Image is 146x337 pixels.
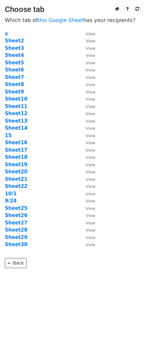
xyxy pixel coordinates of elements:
[79,147,95,153] a: View
[5,125,27,131] a: Sheet14
[86,46,95,51] small: View
[5,67,24,73] a: Sheet6
[79,52,95,58] a: View
[79,67,95,73] a: View
[79,89,95,95] a: View
[86,31,95,36] small: View
[86,60,95,65] small: View
[79,103,95,109] a: View
[86,199,95,203] small: View
[5,52,24,58] a: Sheet4
[86,133,95,138] small: View
[86,82,95,87] small: View
[5,147,27,153] a: Sheet17
[5,31,8,37] a: x
[79,45,95,51] a: View
[5,5,141,14] h3: Choose tab
[86,206,95,211] small: View
[86,155,95,160] small: View
[5,169,27,175] a: Sheet20
[86,177,95,182] small: View
[79,38,95,44] a: View
[86,104,95,109] small: View
[86,235,95,240] small: View
[79,205,95,211] a: View
[86,53,95,58] small: View
[86,221,95,225] small: View
[86,38,95,43] small: View
[5,191,17,197] a: 10/1
[5,183,27,189] a: Sheet22
[5,60,24,66] a: Sheet5
[86,242,95,247] small: View
[86,213,95,218] small: View
[86,90,95,94] small: View
[5,74,24,80] a: Sheet7
[86,191,95,196] small: View
[5,154,27,160] a: Sheet18
[5,89,24,95] strong: Sheet9
[5,212,27,218] a: Sheet26
[86,228,95,233] small: View
[79,74,95,80] a: View
[79,220,95,226] a: View
[5,198,17,204] a: 9/24
[79,162,95,168] a: View
[79,31,95,37] a: View
[5,242,27,247] a: Sheet30
[5,140,27,146] a: Sheet16
[5,162,27,168] a: Sheet19
[5,205,27,211] a: Sheet25
[79,198,95,204] a: View
[86,119,95,124] small: View
[79,176,95,182] a: View
[86,148,95,153] small: View
[37,17,83,23] a: this Google Sheet
[79,60,95,66] a: View
[5,258,27,268] a: ← Back
[79,111,95,116] a: View
[5,220,27,226] a: Sheet27
[5,111,27,116] a: Sheet12
[86,184,95,189] small: View
[5,227,27,233] a: Sheet28
[86,68,95,72] small: View
[5,234,27,240] a: Sheet29
[79,212,95,218] a: View
[79,191,95,197] a: View
[86,97,95,102] small: View
[79,154,95,160] a: View
[79,183,95,189] a: View
[5,176,27,182] strong: Sheet21
[5,38,24,44] a: Sheet2
[5,133,12,138] a: 15
[86,126,95,131] small: View
[86,162,95,167] small: View
[5,82,24,87] a: Sheet8
[5,96,27,102] a: Sheet10
[79,242,95,247] a: View
[86,111,95,116] small: View
[5,118,27,124] strong: Sheet13
[5,45,24,51] a: Sheet3
[5,103,27,109] a: Sheet11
